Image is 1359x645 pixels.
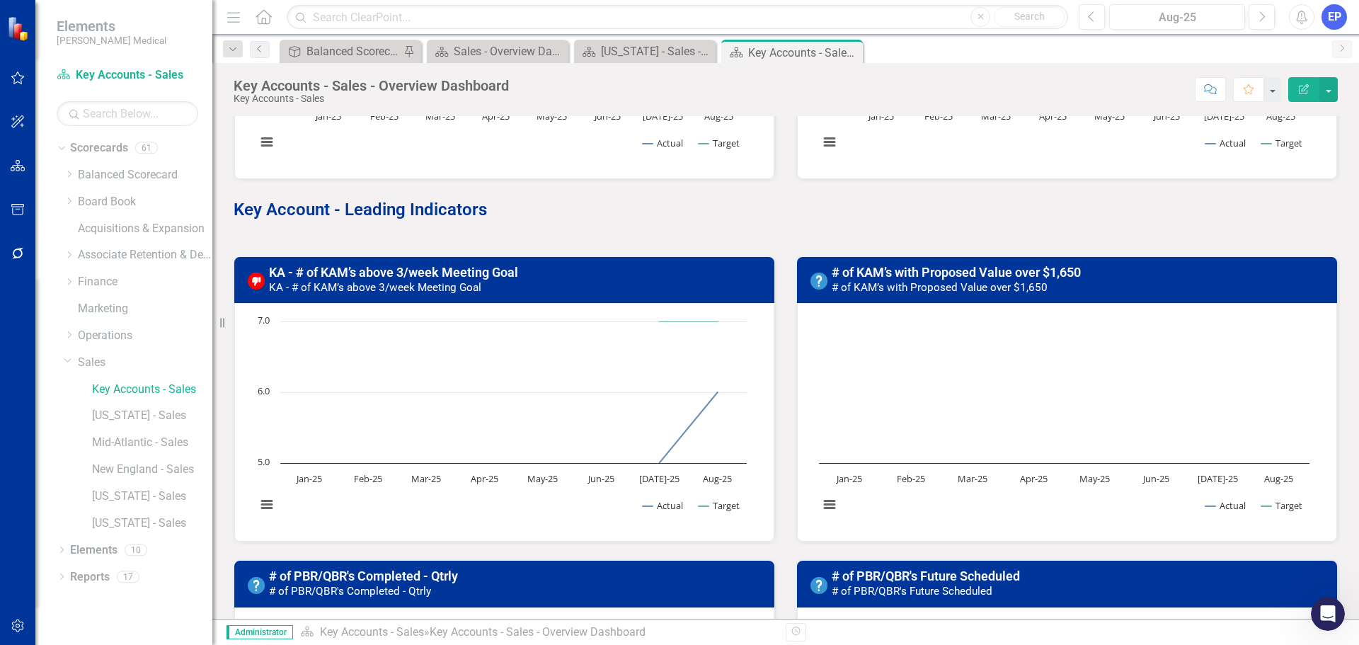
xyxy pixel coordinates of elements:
text: Jun-25 [593,110,621,122]
button: View chart menu, Chart [820,495,839,515]
button: Search [994,7,1065,27]
text: Feb-25 [924,110,953,122]
a: Key Accounts - Sales [92,382,212,398]
a: Balanced Scorecard (Daily Huddle) [283,42,400,60]
div: Balanced Scorecard (Daily Huddle) [306,42,400,60]
div: Key Accounts - Sales [234,93,509,104]
text: 5.0 [258,455,270,468]
iframe: Intercom live chat [1311,597,1345,631]
button: Aug-25 [1109,4,1245,30]
text: Aug-25 [1264,472,1293,485]
text: Feb-25 [354,472,382,485]
button: Show Target [699,499,740,512]
button: Show Actual [643,137,683,149]
text: Jan-25 [295,472,322,485]
a: # of PBR/QBR's Future Scheduled [832,569,1020,583]
a: Key Accounts - Sales [320,625,424,639]
text: Jun-25 [1152,110,1180,122]
button: Show Target [1261,499,1303,512]
a: Finance [78,274,212,290]
button: EP [1321,4,1347,30]
div: 61 [135,142,158,154]
text: Jan-25 [835,472,862,485]
a: Mid-Atlantic - Sales [92,435,212,451]
span: Administrator [226,625,293,639]
a: Key Accounts - Sales [57,67,198,84]
div: » [300,624,775,641]
span: Elements [57,18,166,35]
small: # of PBR/QBR's Completed - Qtrly [269,585,431,598]
text: Apr-25 [1039,110,1067,122]
text: Feb-25 [897,472,925,485]
text: May-25 [527,472,558,485]
text: May-25 [537,110,567,122]
div: Key Accounts - Sales - Overview Dashboard [748,44,859,62]
a: Balanced Scorecard [78,167,212,183]
text: Jun-25 [587,472,614,485]
text: May-25 [1079,472,1110,485]
img: ClearPoint Strategy [7,16,32,41]
div: Chart. Highcharts interactive chart. [249,314,759,527]
a: Sales - Overview Dashboard [430,42,565,60]
text: Apr-25 [482,110,510,122]
svg: Interactive chart [812,314,1317,527]
a: [US_STATE] - Sales [92,515,212,532]
text: 6.0 [258,384,270,397]
a: Associate Retention & Development [78,247,212,263]
span: Search [1014,11,1045,22]
button: Show Target [699,137,740,149]
img: Below Target [248,273,265,290]
text: Jan-25 [867,110,894,122]
button: Show Actual [643,499,683,512]
a: Elements [70,542,117,559]
a: Acquisitions & Expansion [78,221,212,237]
div: Key Accounts - Sales - Overview Dashboard [430,625,646,639]
text: Aug-25 [703,472,732,485]
div: 10 [125,544,147,556]
text: Aug-25 [1266,110,1295,122]
a: Marketing [78,301,212,317]
div: Sales - Overview Dashboard [454,42,565,60]
text: [DATE]-25 [643,110,683,122]
small: [PERSON_NAME] Medical [57,35,166,46]
div: Key Accounts - Sales - Overview Dashboard [234,78,509,93]
a: Sales [78,355,212,371]
small: # of PBR/QBR's Future Scheduled [832,585,992,598]
text: Jan-25 [314,110,341,122]
button: Show Actual [1205,137,1246,149]
img: No Information [810,273,827,290]
a: [US_STATE] - Sales [92,408,212,424]
button: View chart menu, Chart [820,132,839,152]
a: KA - # of KAM’s above 3/week Meeting Goal [269,265,518,280]
small: KA - # of KAM’s above 3/week Meeting Goal [269,281,481,294]
input: Search ClearPoint... [287,5,1068,30]
a: Operations [78,328,212,344]
a: New England - Sales [92,462,212,478]
a: # of PBR/QBR's Completed - Qtrly [269,569,458,583]
a: # of KAM’s with Proposed Value over $1,650 [832,265,1081,280]
text: [DATE]-25 [1198,472,1238,485]
svg: Interactive chart [249,314,754,527]
g: Target, line 2 of 2 with 8 data points. [309,319,720,324]
a: [US_STATE] - Sales - Overview Dashboard [578,42,712,60]
img: No Information [248,577,265,594]
text: [DATE]-25 [1204,110,1244,122]
button: Show Actual [1205,499,1246,512]
a: Board Book [78,194,212,210]
text: Apr-25 [471,472,498,485]
text: Jun-25 [1142,472,1169,485]
button: Show Target [1261,137,1303,149]
text: 7.0 [258,314,270,326]
text: [DATE]-25 [639,472,679,485]
a: Scorecards [70,140,128,156]
text: Aug-25 [704,110,733,122]
div: [US_STATE] - Sales - Overview Dashboard [601,42,712,60]
div: 17 [117,571,139,583]
text: Mar-25 [411,472,441,485]
input: Search Below... [57,101,198,126]
text: Mar-25 [981,110,1011,122]
span: Key Account - Leading Indicators [234,200,487,219]
img: No Information [810,577,827,594]
text: Apr-25 [1020,472,1048,485]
